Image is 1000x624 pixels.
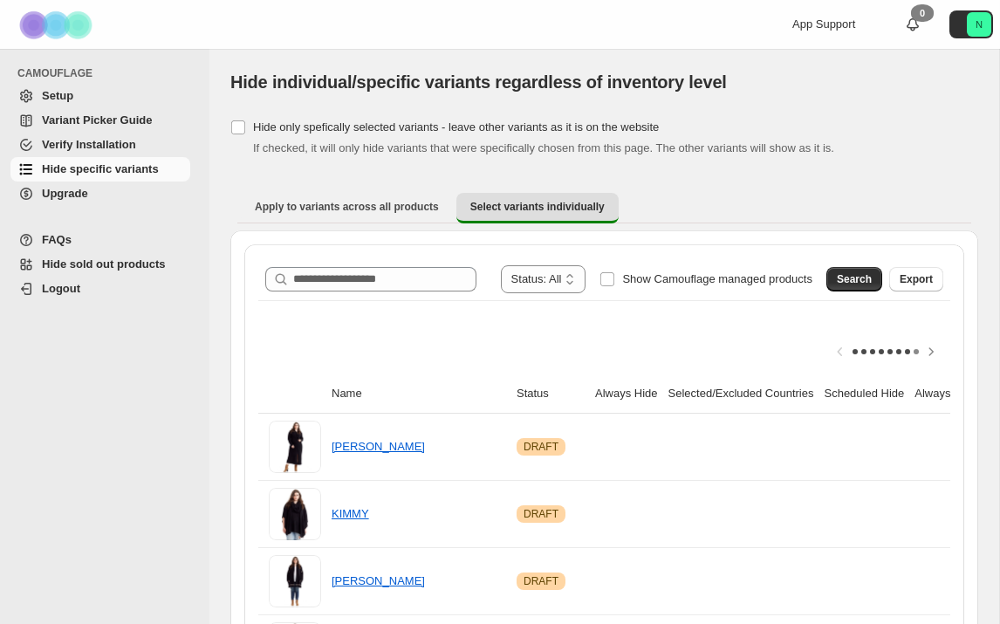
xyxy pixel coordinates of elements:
a: Hide sold out products [10,252,190,277]
a: Logout [10,277,190,301]
a: KIMMY [332,507,369,520]
button: Search [826,267,882,291]
a: Upgrade [10,182,190,206]
div: 0 [911,4,934,22]
span: Verify Installation [42,138,136,151]
span: If checked, it will only hide variants that were specifically chosen from this page. The other va... [253,141,834,154]
button: Scroll table right one column [919,339,943,364]
span: Logout [42,282,80,295]
a: FAQs [10,228,190,252]
button: Select variants individually [456,193,619,223]
button: Apply to variants across all products [241,193,453,221]
span: Upgrade [42,187,88,200]
span: Search [837,272,872,286]
a: Variant Picker Guide [10,108,190,133]
span: Setup [42,89,73,102]
th: Name [326,374,511,414]
span: Hide specific variants [42,162,159,175]
th: Selected/Excluded Countries [663,374,819,414]
button: Export [889,267,943,291]
a: [PERSON_NAME] [332,574,425,587]
span: Show Camouflage managed products [622,272,812,285]
text: N [976,19,983,30]
a: [PERSON_NAME] [332,440,425,453]
th: Status [511,374,590,414]
span: DRAFT [524,440,558,454]
th: Always Show [909,374,987,414]
span: Hide only spefically selected variants - leave other variants as it is on the website [253,120,659,134]
span: Variant Picker Guide [42,113,152,127]
img: Camouflage [14,1,101,49]
a: Setup [10,84,190,108]
span: Avatar with initials N [967,12,991,37]
span: Hide individual/specific variants regardless of inventory level [230,72,727,92]
span: Select variants individually [470,200,605,214]
span: DRAFT [524,507,558,521]
span: Export [900,272,933,286]
span: CAMOUFLAGE [17,66,197,80]
span: Hide sold out products [42,257,166,271]
a: Hide specific variants [10,157,190,182]
th: Always Hide [590,374,663,414]
a: 0 [904,16,921,33]
span: Apply to variants across all products [255,200,439,214]
span: App Support [792,17,855,31]
button: Avatar with initials N [949,10,993,38]
a: Verify Installation [10,133,190,157]
th: Scheduled Hide [818,374,909,414]
span: FAQs [42,233,72,246]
